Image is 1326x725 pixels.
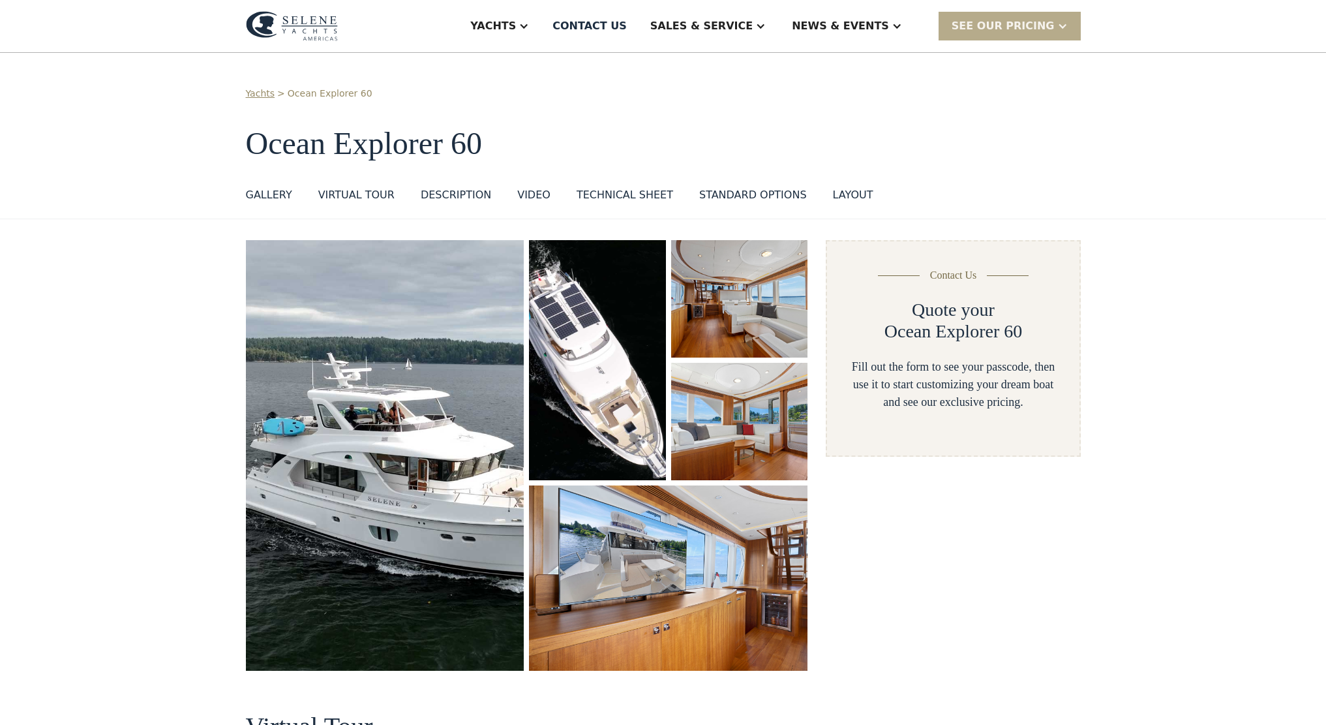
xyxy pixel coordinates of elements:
[421,187,491,203] div: DESCRIPTION
[577,187,673,203] div: Technical sheet
[792,18,889,34] div: News & EVENTS
[470,18,516,34] div: Yachts
[246,187,292,203] div: GALLERY
[833,187,873,208] a: layout
[246,127,1081,161] h1: Ocean Explorer 60
[421,187,491,208] a: DESCRIPTION
[848,358,1058,411] div: Fill out the form to see your passcode, then use it to start customizing your dream boat and see ...
[277,87,285,100] div: >
[650,18,753,34] div: Sales & Service
[884,320,1022,343] h2: Ocean Explorer 60
[246,11,338,41] img: logo
[318,187,395,203] div: VIRTUAL TOUR
[912,299,995,321] h2: Quote your
[577,187,673,208] a: Technical sheet
[517,187,550,208] a: VIDEO
[930,268,977,283] div: Contact Us
[246,187,292,208] a: GALLERY
[288,87,372,100] a: Ocean Explorer 60
[552,18,627,34] div: Contact US
[318,187,395,208] a: VIRTUAL TOUR
[246,87,275,100] a: Yachts
[952,18,1055,34] div: SEE Our Pricing
[699,187,807,203] div: standard options
[833,187,873,203] div: layout
[517,187,550,203] div: VIDEO
[699,187,807,208] a: standard options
